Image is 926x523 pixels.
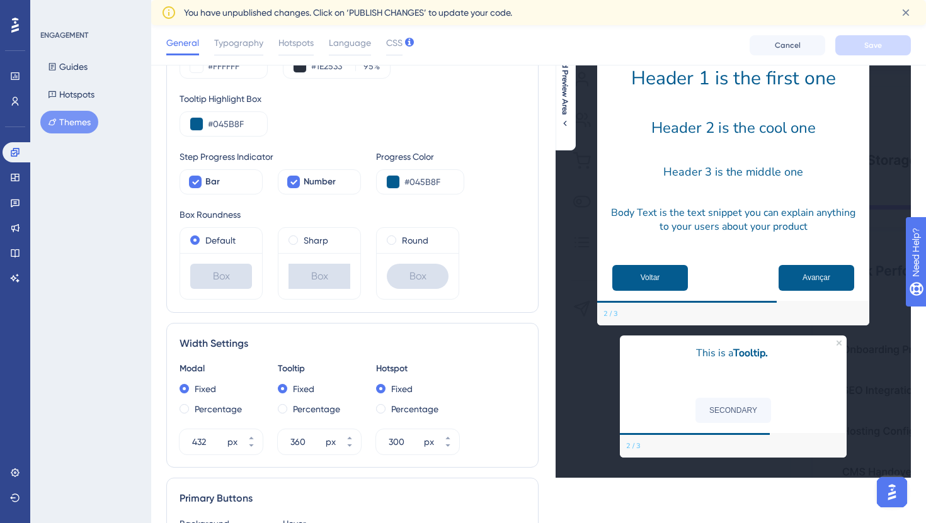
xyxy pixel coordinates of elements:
[607,164,859,179] h3: Header 3 is the middle one
[180,491,525,506] div: Primary Buttons
[630,346,837,362] p: This is a
[612,265,688,291] button: Previous
[40,111,98,133] button: Themes
[603,309,618,319] div: Step 2 of 3
[290,434,323,449] input: px
[240,442,263,454] button: px
[837,340,842,346] div: Close Preview
[326,434,336,449] div: px
[227,434,237,449] div: px
[402,233,428,248] label: Round
[387,264,449,289] div: Box
[30,3,79,18] span: Need Help?
[195,402,242,417] label: Percentage
[779,265,854,291] button: Next
[40,83,102,106] button: Hotspots
[864,40,882,50] span: Save
[180,336,525,351] div: Width Settings
[750,35,825,55] button: Cancel
[192,434,225,449] input: px
[424,434,434,449] div: px
[391,381,413,396] label: Fixed
[329,35,371,50] span: Language
[293,402,340,417] label: Percentage
[376,361,459,376] div: Hotspot
[607,65,859,91] h1: Header 1 is the first one
[389,434,421,449] input: px
[597,303,869,325] div: Footer
[391,402,438,417] label: Percentage
[180,149,361,164] div: Step Progress Indicator
[873,473,911,511] iframe: UserGuiding AI Assistant Launcher
[195,381,216,396] label: Fixed
[293,381,314,396] label: Fixed
[376,149,464,164] div: Progress Color
[626,441,641,451] div: Step 2 of 3
[304,233,328,248] label: Sharp
[278,35,314,50] span: Hotspots
[338,442,361,454] button: px
[360,59,374,74] input: %
[190,264,252,289] div: Box
[240,429,263,442] button: px
[289,264,350,289] div: Box
[437,429,459,442] button: px
[835,35,911,55] button: Save
[386,35,403,50] span: CSS
[205,174,220,189] span: Bar
[695,398,771,423] button: SECONDARY
[555,45,575,128] button: Extend Preview Area
[304,174,336,189] span: Number
[733,346,768,360] b: Tooltip.
[278,361,361,376] div: Tooltip
[560,45,570,115] span: Extend Preview Area
[355,59,380,74] label: %
[437,442,459,454] button: px
[205,233,236,248] label: Default
[607,206,859,233] p: Body Text is the text snippet you can explain anything to your users about your product
[184,5,512,20] span: You have unpublished changes. Click on ‘PUBLISH CHANGES’ to update your code.
[40,30,88,40] div: ENGAGEMENT
[338,429,361,442] button: px
[180,91,525,106] div: Tooltip Highlight Box
[607,118,859,138] h2: Header 2 is the cool one
[180,361,263,376] div: Modal
[40,55,95,78] button: Guides
[214,35,263,50] span: Typography
[166,35,199,50] span: General
[775,40,801,50] span: Cancel
[180,207,525,222] div: Box Roundness
[620,435,847,458] div: Footer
